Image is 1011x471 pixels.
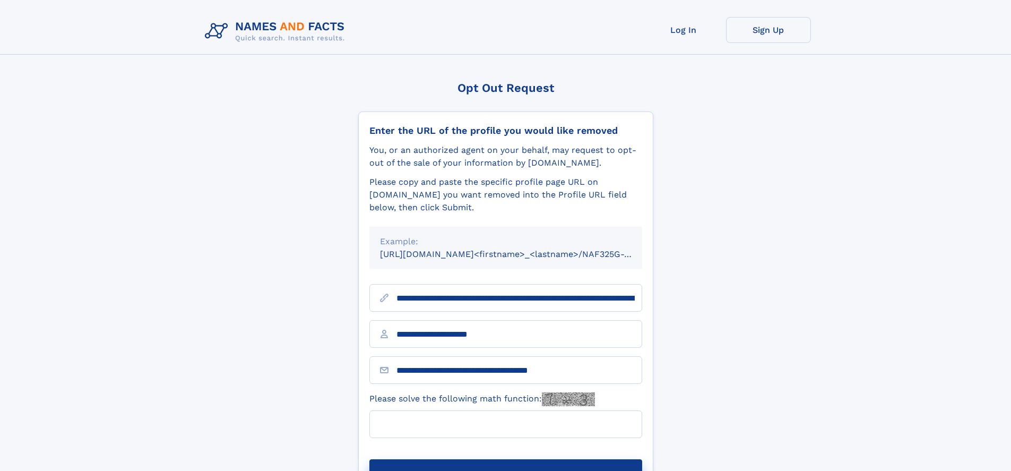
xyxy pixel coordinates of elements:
div: Example: [380,235,632,248]
div: Opt Out Request [358,81,653,95]
div: Enter the URL of the profile you would like removed [369,125,642,136]
a: Log In [641,17,726,43]
label: Please solve the following math function: [369,392,595,406]
small: [URL][DOMAIN_NAME]<firstname>_<lastname>/NAF325G-xxxxxxxx [380,249,662,259]
img: Logo Names and Facts [201,17,353,46]
a: Sign Up [726,17,811,43]
div: You, or an authorized agent on your behalf, may request to opt-out of the sale of your informatio... [369,144,642,169]
div: Please copy and paste the specific profile page URL on [DOMAIN_NAME] you want removed into the Pr... [369,176,642,214]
